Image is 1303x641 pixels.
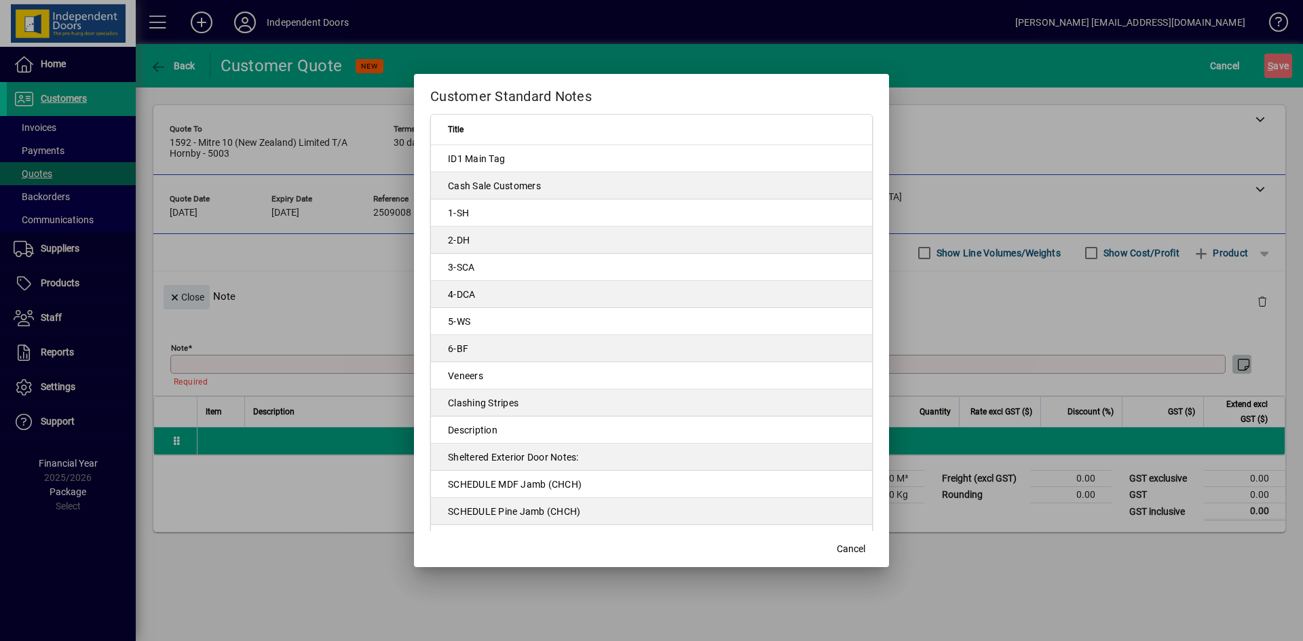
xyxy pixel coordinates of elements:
[431,471,872,498] td: SCHEDULE MDF Jamb (CHCH)
[431,281,872,308] td: 4-DCA
[431,145,872,172] td: ID1 Main Tag
[431,254,872,281] td: 3-SCA
[431,227,872,254] td: 2-DH
[431,498,872,525] td: SCHEDULE Pine Jamb (CHCH)
[829,537,873,562] button: Cancel
[448,122,464,137] span: Title
[431,525,872,552] td: SCHEDULE MDF Jamb ([PERSON_NAME])
[431,199,872,227] td: 1-SH
[431,416,872,444] td: Description
[431,389,872,416] td: Clashing Stripes
[431,444,872,471] td: Sheltered Exterior Door Notes:
[837,542,865,556] span: Cancel
[431,362,872,389] td: Veneers
[431,335,872,362] td: 6-BF
[431,308,872,335] td: 5-WS
[414,74,889,113] h2: Customer Standard Notes
[431,172,872,199] td: Cash Sale Customers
